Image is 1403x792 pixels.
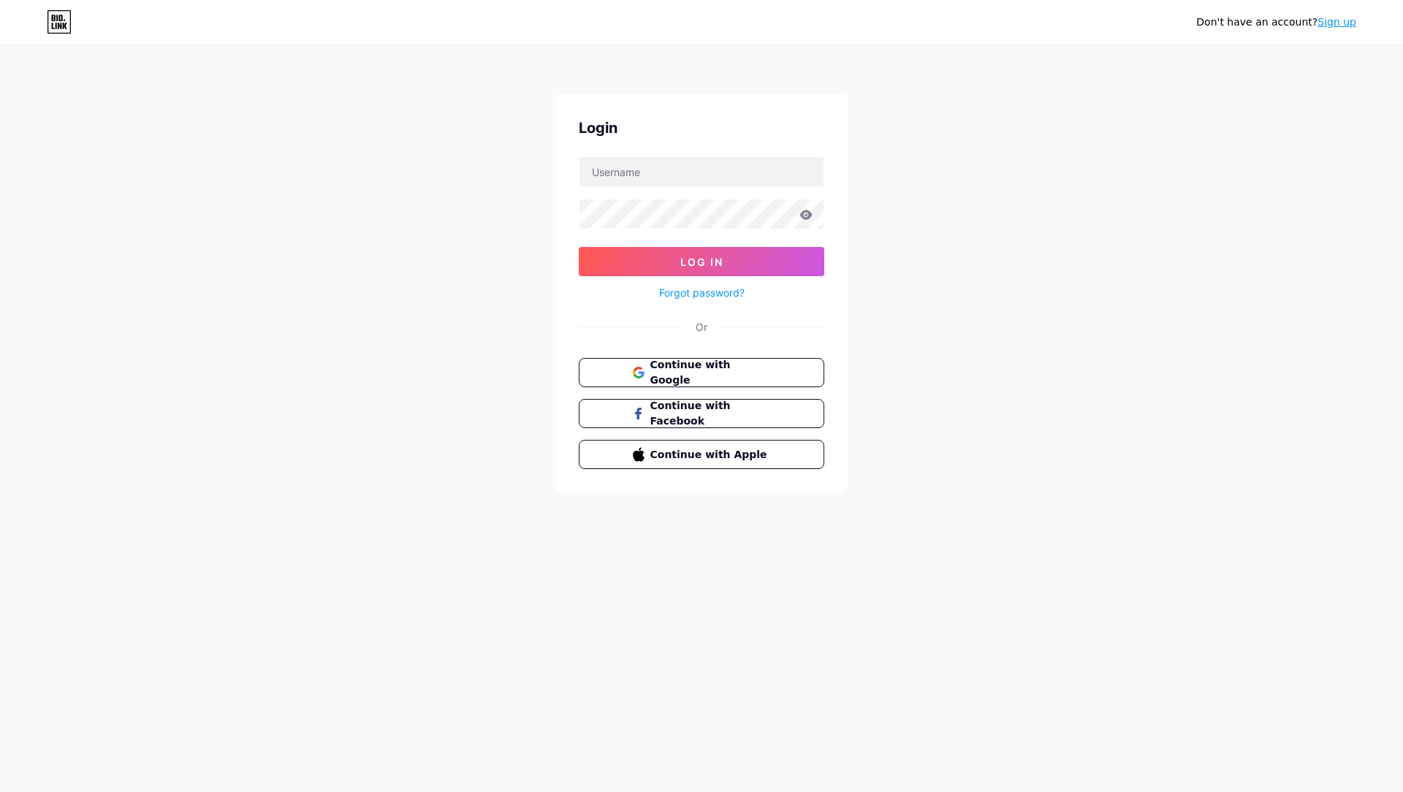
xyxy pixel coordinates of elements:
[680,256,723,268] span: Log In
[579,358,824,387] button: Continue with Google
[650,447,771,462] span: Continue with Apple
[696,319,707,335] div: Or
[579,247,824,276] button: Log In
[1196,15,1356,30] div: Don't have an account?
[1318,16,1356,28] a: Sign up
[579,440,824,469] button: Continue with Apple
[579,157,824,186] input: Username
[650,357,771,388] span: Continue with Google
[659,285,745,300] a: Forgot password?
[579,117,824,139] div: Login
[650,398,771,429] span: Continue with Facebook
[579,399,824,428] button: Continue with Facebook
